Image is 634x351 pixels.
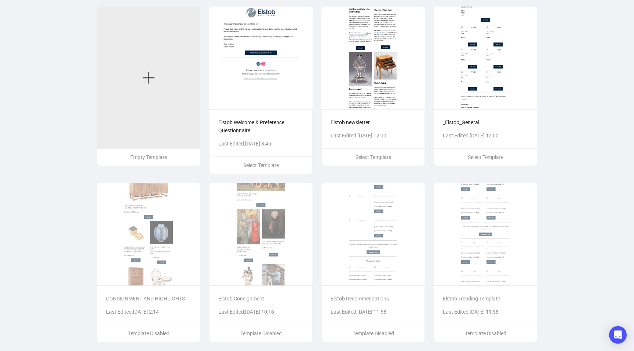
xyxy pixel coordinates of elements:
span: Template Disabled [240,330,282,336]
p: _Elstob_General [443,118,528,126]
p: Last Edited: [DATE] 11:58 [443,308,528,316]
p: Elstob Welcome & Preference Questionnaire [218,118,303,134]
img: 6176884acbb93becc99e11a7 [434,183,537,285]
span: Template Disabled [353,330,394,336]
span: Template Disabled [465,330,506,336]
img: 635681ebd3e34ab20644b265 [321,7,425,109]
div: Open Intercom Messenger [609,326,627,344]
img: 630367962f802770b21611f2 [434,7,537,109]
p: Last Edited: [DATE] 11:58 [331,308,416,316]
span: Template Disabled [128,330,170,336]
p: CONSIGNMENT AND HIGHLIGHTS [106,295,191,303]
img: 642188608d8d39bbca6a1c1d [209,7,313,109]
p: Last Edited: [DATE] 12:00 [331,132,416,140]
span: plus [141,70,156,85]
p: Last Edited: [DATE] 2:14 [106,308,191,316]
span: Select Template [356,154,391,160]
p: Elstob Trending Template [443,295,528,303]
img: 68d691c1a0fcb5c1604b329f [97,183,200,285]
p: Elstob Consignment [218,295,303,303]
img: 6176884acbb93becc99e11a2 [321,183,425,285]
p: Last Edited: [DATE] 12:00 [443,132,528,140]
p: Elstob Recommendations [331,295,416,303]
p: Last Edited: [DATE] 8:45 [218,140,303,148]
span: Select Template [468,154,503,160]
p: Elstob newsletter [331,118,416,126]
span: Select Template [243,162,279,168]
span: Empty Template [130,154,167,160]
img: 6343dc7900b03447617c776b [209,183,313,285]
p: Last Edited: [DATE] 10:16 [218,308,303,316]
